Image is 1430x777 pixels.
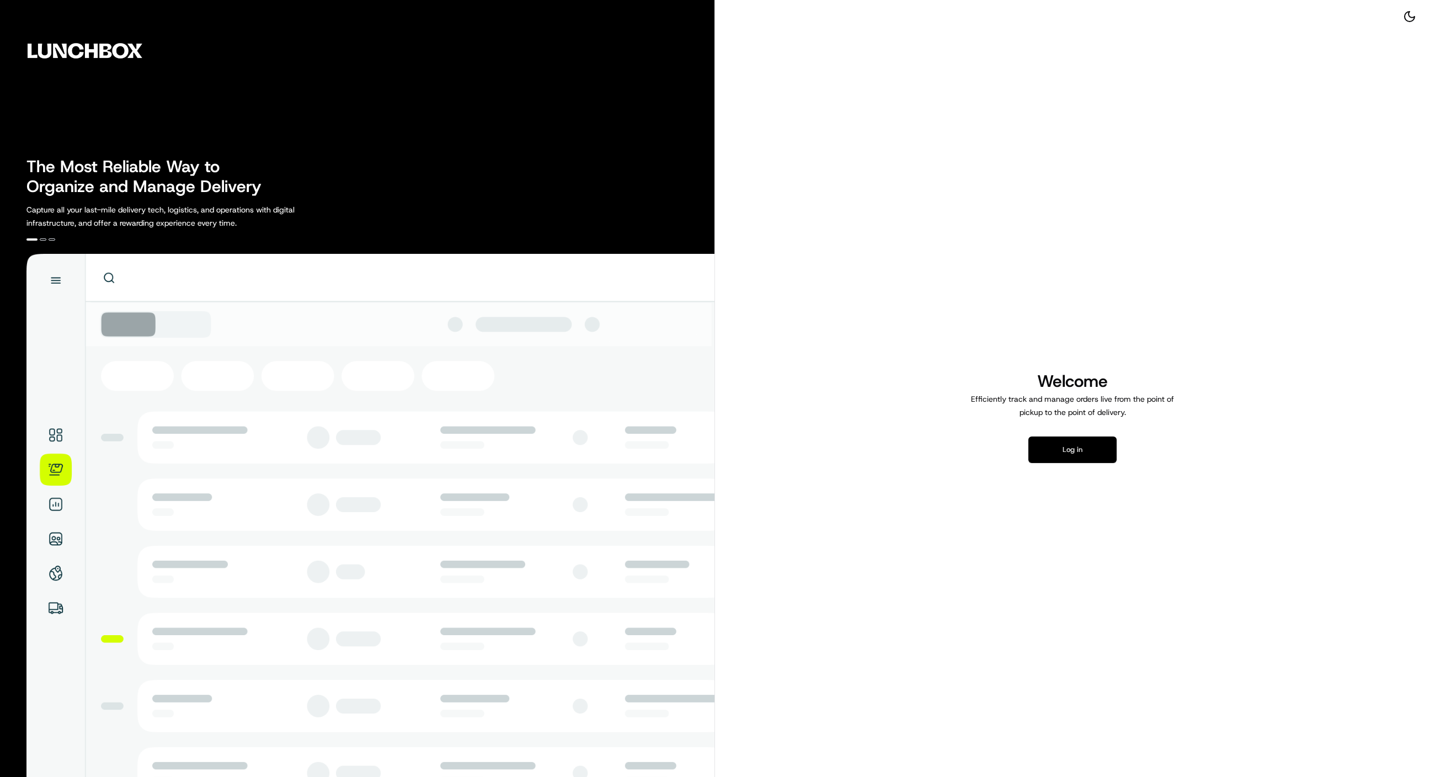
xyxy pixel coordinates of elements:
[1028,437,1117,463] button: Log in
[967,392,1178,419] p: Efficiently track and manage orders live from the point of pickup to the point of delivery.
[967,370,1178,392] h1: Welcome
[26,203,344,230] p: Capture all your last-mile delivery tech, logistics, and operations with digital infrastructure, ...
[26,157,274,196] h2: The Most Reliable Way to Organize and Manage Delivery
[7,7,163,95] img: Company Logo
